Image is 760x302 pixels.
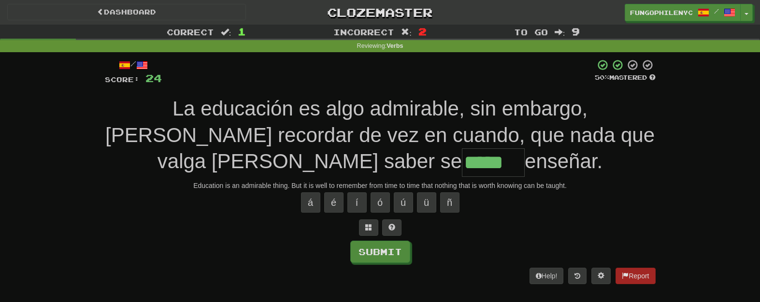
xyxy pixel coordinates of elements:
[260,4,499,21] a: Clozemaster
[324,192,344,213] button: é
[221,28,231,36] span: :
[555,28,565,36] span: :
[387,43,403,49] strong: Verbs
[568,268,587,284] button: Round history (alt+y)
[714,8,719,14] span: /
[238,26,246,37] span: 1
[105,59,162,71] div: /
[301,192,320,213] button: á
[630,8,693,17] span: FungophileNYC
[595,73,609,81] span: 50 %
[347,192,367,213] button: í
[7,4,246,20] a: Dashboard
[105,181,656,190] div: Education is an admirable thing. But it is well to remember from time to time that nothing that i...
[359,219,378,236] button: Switch sentence to multiple choice alt+p
[371,192,390,213] button: ó
[525,150,602,173] span: enseñar.
[572,26,580,37] span: 9
[350,241,410,263] button: Submit
[514,27,548,37] span: To go
[382,219,402,236] button: Single letter hint - you only get 1 per sentence and score half the points! alt+h
[105,75,140,84] span: Score:
[530,268,564,284] button: Help!
[595,73,656,82] div: Mastered
[105,97,655,173] span: La educación es algo admirable, sin embargo, [PERSON_NAME] recordar de vez en cuando, que nada qu...
[145,72,162,84] span: 24
[401,28,412,36] span: :
[616,268,655,284] button: Report
[333,27,394,37] span: Incorrect
[418,26,427,37] span: 2
[625,4,741,21] a: FungophileNYC /
[440,192,459,213] button: ñ
[417,192,436,213] button: ü
[167,27,214,37] span: Correct
[394,192,413,213] button: ú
